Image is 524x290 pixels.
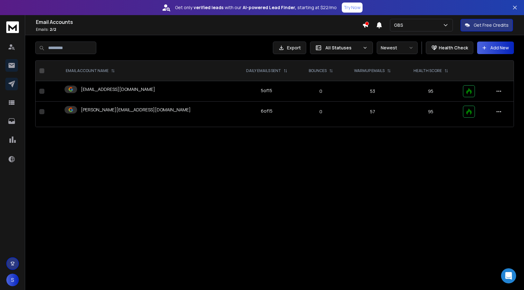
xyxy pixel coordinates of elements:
div: 5 of 15 [261,87,272,94]
button: S [6,274,19,286]
p: All Statuses [325,45,360,51]
p: BOUNCES [309,68,327,73]
p: HEALTH SCORE [414,68,442,73]
img: logo [6,21,19,33]
p: Get only with our starting at $22/mo [175,4,337,11]
div: Open Intercom Messenger [501,268,516,283]
p: Try Now [344,4,361,11]
p: Health Check [439,45,468,51]
p: GBS [394,22,406,28]
td: 57 [343,102,402,122]
p: 0 [303,109,339,115]
button: Add New [477,42,514,54]
button: Health Check [426,42,473,54]
div: 6 of 15 [261,108,273,114]
p: DAILY EMAILS SENT [246,68,281,73]
strong: AI-powered Lead Finder, [243,4,296,11]
p: [PERSON_NAME][EMAIL_ADDRESS][DOMAIN_NAME] [81,107,191,113]
span: 2 / 2 [50,27,56,32]
div: EMAIL ACCOUNT NAME [66,68,115,73]
td: 95 [403,81,459,102]
p: Get Free Credits [474,22,509,28]
p: 0 [303,88,339,94]
h1: Email Accounts [36,18,362,26]
button: Newest [377,42,418,54]
button: Get Free Credits [460,19,513,31]
td: 53 [343,81,402,102]
button: Export [273,42,306,54]
strong: verified leads [194,4,223,11]
td: 95 [403,102,459,122]
button: Try Now [342,3,363,13]
p: [EMAIL_ADDRESS][DOMAIN_NAME] [81,86,155,92]
p: WARMUP EMAILS [354,68,385,73]
p: Emails : [36,27,362,32]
